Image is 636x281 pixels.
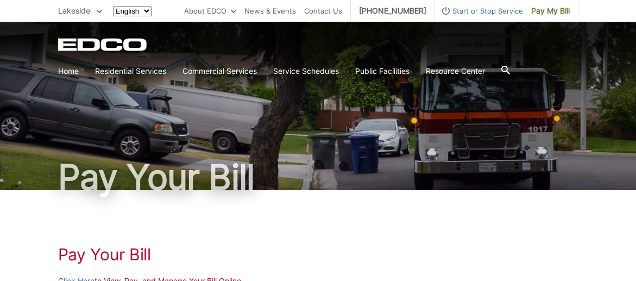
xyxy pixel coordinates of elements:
span: Lakeside [58,6,90,15]
a: Commercial Services [182,65,257,77]
a: Public Facilities [355,65,410,77]
a: Contact Us [304,5,342,17]
select: Select a language [113,6,152,16]
a: Residential Services [95,65,166,77]
a: EDCD logo. Return to the homepage. [58,38,148,51]
span: Pay My Bill [531,5,570,17]
a: Resource Center [426,65,485,77]
a: Home [58,65,79,77]
a: About EDCO [184,5,236,17]
h1: Pay Your Bill [58,245,578,264]
a: News & Events [244,5,296,17]
h1: Pay Your Bill [58,160,578,195]
a: Service Schedules [273,65,339,77]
